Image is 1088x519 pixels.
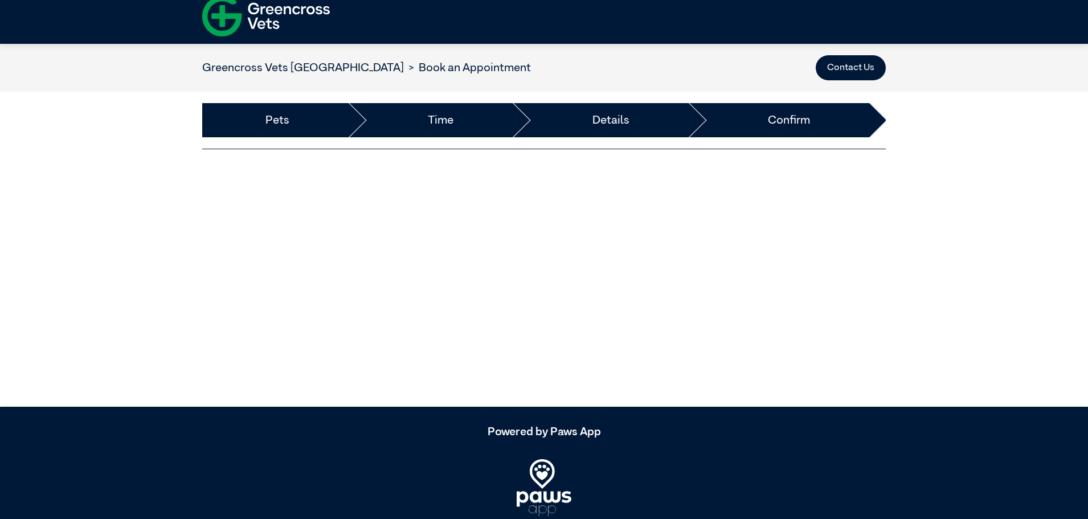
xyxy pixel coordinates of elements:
a: Details [592,112,629,129]
a: Greencross Vets [GEOGRAPHIC_DATA] [202,62,404,73]
a: Confirm [768,112,810,129]
img: PawsApp [517,459,571,516]
nav: breadcrumb [202,59,531,76]
a: Time [428,112,453,129]
li: Book an Appointment [404,59,531,76]
button: Contact Us [816,55,886,80]
a: Pets [265,112,289,129]
h5: Powered by Paws App [202,425,886,439]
